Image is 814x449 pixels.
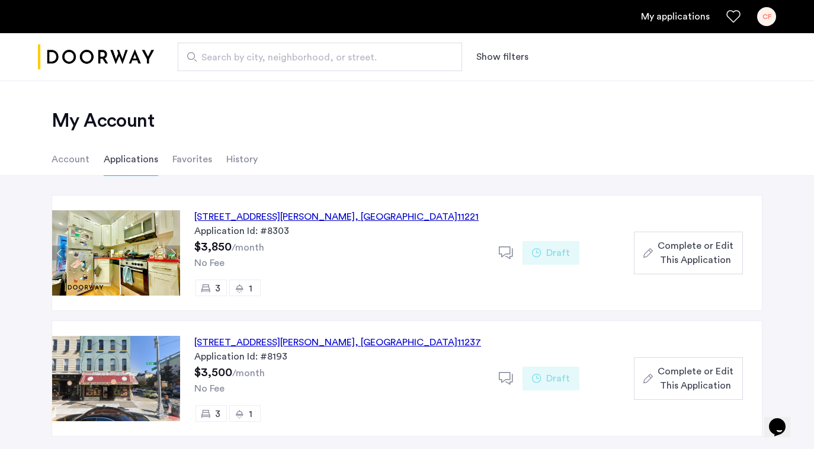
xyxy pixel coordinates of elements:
a: My application [641,9,710,24]
span: Complete or Edit This Application [658,239,733,267]
span: 3 [215,409,220,419]
span: Draft [546,371,570,386]
a: Favorites [726,9,741,24]
button: button [634,357,743,400]
input: Apartment Search [178,43,462,71]
span: No Fee [194,384,225,393]
button: Show or hide filters [476,50,528,64]
span: 3 [215,284,220,293]
span: Draft [546,246,570,260]
div: Application Id: #8193 [194,349,485,364]
iframe: chat widget [764,402,802,437]
span: Search by city, neighborhood, or street. [201,50,429,65]
sub: /month [232,368,265,378]
span: $3,500 [194,367,232,379]
li: Applications [104,143,158,176]
div: Application Id: #8303 [194,224,485,238]
div: CF [757,7,776,26]
div: [STREET_ADDRESS][PERSON_NAME] 11221 [194,210,479,224]
span: Complete or Edit This Application [658,364,733,393]
button: button [634,232,743,274]
h2: My Account [52,109,762,133]
span: 1 [249,409,252,419]
img: Apartment photo [52,210,180,296]
span: , [GEOGRAPHIC_DATA] [355,212,457,222]
span: , [GEOGRAPHIC_DATA] [355,338,457,347]
span: $3,850 [194,241,232,253]
img: logo [38,35,154,79]
sub: /month [232,243,264,252]
button: Previous apartment [52,246,67,261]
span: 1 [249,284,252,293]
div: [STREET_ADDRESS][PERSON_NAME] 11237 [194,335,481,349]
img: Apartment photo [52,336,180,421]
li: Account [52,143,89,176]
li: Favorites [172,143,212,176]
button: Next apartment [165,246,180,261]
span: No Fee [194,258,225,268]
li: History [226,143,258,176]
a: Cazamio logo [38,35,154,79]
